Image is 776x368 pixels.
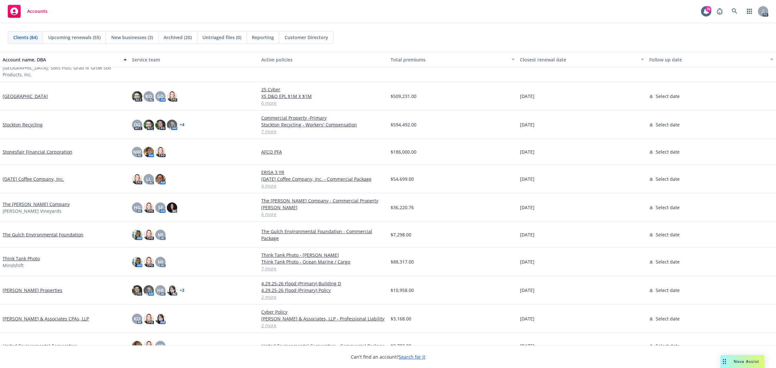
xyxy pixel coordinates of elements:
[391,121,416,128] span: $594,492.00
[261,128,385,135] a: 7 more
[520,315,534,322] span: [DATE]
[261,93,385,100] a: XS D&O EPL $1M X $1M
[5,2,50,20] a: Accounts
[158,204,163,211] span: SF
[261,169,385,176] a: ERISA 3 YR
[656,315,680,322] span: Select date
[261,228,385,242] a: The Gulch Environmental Foundation - Commercial Package
[252,34,274,41] span: Reporting
[728,5,741,18] a: Search
[520,93,534,100] span: [DATE]
[706,6,711,12] div: 76
[656,93,680,100] span: Select date
[144,314,154,324] img: photo
[129,52,259,67] button: Service team
[520,231,534,238] span: [DATE]
[132,91,142,102] img: photo
[133,148,141,155] span: NW
[261,211,385,218] a: 6 more
[167,285,177,296] img: photo
[743,5,756,18] a: Switch app
[3,262,24,269] span: Mindshift
[261,265,385,272] a: 7 more
[202,34,241,41] span: Untriaged files (0)
[520,148,534,155] span: [DATE]
[144,341,154,351] img: photo
[261,56,385,63] div: Active policies
[144,230,154,240] img: photo
[3,93,48,100] a: [GEOGRAPHIC_DATA]
[157,342,164,349] span: KO
[146,176,151,182] span: LL
[27,9,48,14] span: Accounts
[261,315,385,322] a: [PERSON_NAME] & Associates, LLP - Professional Liability
[158,231,163,238] span: MJ
[647,52,776,67] button: Follow up date
[132,230,142,240] img: photo
[656,121,680,128] span: Select date
[134,315,140,322] span: KO
[656,258,680,265] span: Select date
[734,359,759,364] span: Nova Assist
[3,342,77,349] a: United Environmental Corporation
[261,287,385,294] a: 4.29.25-26 Flood (Primary) Policy
[520,176,534,182] span: [DATE]
[520,342,534,349] span: [DATE]
[391,148,416,155] span: $186,000.00
[520,204,534,211] span: [DATE]
[134,121,140,128] span: DG
[656,176,680,182] span: Select date
[13,34,38,41] span: Clients (84)
[155,147,166,157] img: photo
[3,231,83,238] a: The Gulch Environmental Foundation
[656,231,680,238] span: Select date
[261,121,385,128] a: Stockton Recycling - Workers' Compensation
[3,315,89,322] a: [PERSON_NAME] & Associates CPAs, LLP
[391,231,411,238] span: $7,298.00
[155,120,166,130] img: photo
[388,52,517,67] button: Total premiums
[391,315,411,322] span: $3,168.00
[261,308,385,315] a: Cyber Policy
[261,182,385,189] a: 4 more
[3,208,61,214] span: [PERSON_NAME] Vineyards
[157,93,164,100] span: GD
[144,202,154,213] img: photo
[520,121,534,128] span: [DATE]
[656,342,680,349] span: Select date
[261,294,385,300] a: 2 more
[261,258,385,265] a: Think Tank Photo - Ocean Marine / Cargo
[167,202,177,213] img: photo
[520,56,637,63] div: Closest renewal date
[391,56,508,63] div: Total premiums
[656,148,680,155] span: Select date
[132,341,142,351] img: photo
[144,147,154,157] img: photo
[720,355,728,368] div: Drag to move
[3,287,62,294] a: [PERSON_NAME] Properties
[261,197,385,204] a: The [PERSON_NAME] Company - Commercial Property
[111,34,153,41] span: New businesses (3)
[132,257,142,267] img: photo
[144,120,154,130] img: photo
[399,354,425,360] a: Search for it
[520,258,534,265] span: [DATE]
[261,86,385,93] a: 25 Cyber
[720,355,764,368] button: Nova Assist
[351,353,425,360] span: Can't find an account?
[3,148,72,155] a: Stonesfair Financial Corporation
[144,285,154,296] img: photo
[517,52,647,67] button: Closest renewal date
[261,252,385,258] a: Think Tank Photo - [PERSON_NAME]
[157,287,164,294] span: HB
[3,201,70,208] a: The [PERSON_NAME] Company
[155,314,166,324] img: photo
[713,5,726,18] a: Report a Bug
[158,258,163,265] span: MJ
[3,121,43,128] a: Stockton Recycling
